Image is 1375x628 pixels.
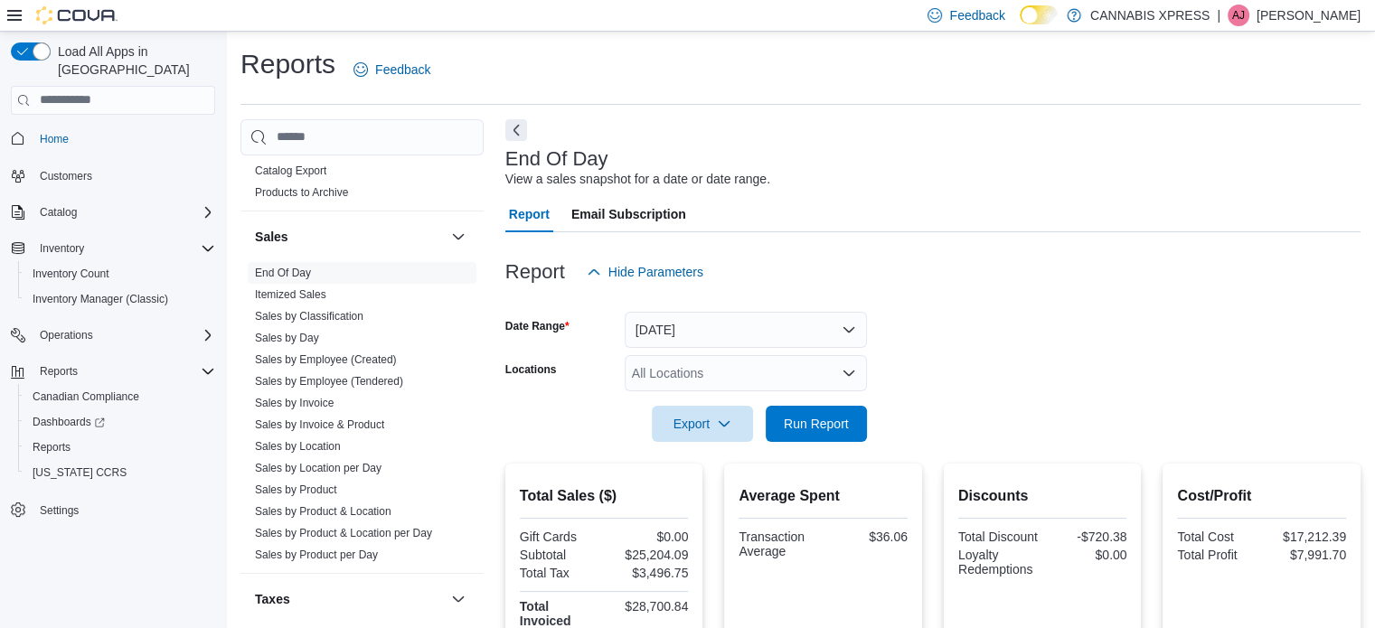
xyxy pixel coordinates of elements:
a: Reports [25,436,78,458]
span: Inventory Count [25,263,215,285]
a: Sales by Product per Day [255,548,378,561]
h2: Discounts [958,485,1127,507]
span: Washington CCRS [25,462,215,483]
span: Home [40,132,69,146]
label: Date Range [505,319,570,333]
div: -$720.38 [1046,530,1126,544]
div: $7,991.70 [1266,548,1346,562]
div: $0.00 [1046,548,1126,562]
div: View a sales snapshot for a date or date range. [505,170,770,189]
button: Operations [33,324,100,346]
span: Feedback [949,6,1004,24]
span: Sales by Classification [255,309,363,323]
span: Export [663,406,742,442]
button: Run Report [766,406,867,442]
span: Inventory [40,241,84,256]
h2: Cost/Profit [1177,485,1346,507]
div: Subtotal [520,548,600,562]
button: Inventory Count [18,261,222,286]
button: Customers [4,163,222,189]
span: Sales by Location per Day [255,461,381,475]
span: Settings [33,498,215,520]
a: Sales by Product & Location per Day [255,527,432,539]
span: Sales by Day [255,331,319,345]
span: Dashboards [25,411,215,433]
button: Catalog [4,200,222,225]
span: Sales by Product [255,483,337,497]
span: Settings [40,503,79,518]
span: Canadian Compliance [25,386,215,408]
button: Open list of options [842,366,856,380]
strong: Total Invoiced [520,599,571,628]
div: Total Tax [520,566,600,580]
span: Report [509,196,550,232]
button: Inventory [33,238,91,259]
button: Settings [4,496,222,522]
span: Catalog [40,205,77,220]
span: Email Subscription [571,196,686,232]
button: [DATE] [625,312,867,348]
a: Itemized Sales [255,288,326,301]
button: Taxes [447,588,469,610]
a: Sales by Product [255,483,337,496]
a: Dashboards [25,411,112,433]
button: [US_STATE] CCRS [18,460,222,485]
div: Loyalty Redemptions [958,548,1039,576]
span: Sales by Product & Location [255,504,391,519]
a: Inventory Manager (Classic) [25,288,175,310]
a: Dashboards [18,409,222,435]
button: Sales [447,226,469,248]
a: Sales by Location [255,440,341,453]
h3: Report [505,261,565,283]
span: Catalog [33,202,215,223]
button: Next [505,119,527,141]
span: Customers [33,164,215,187]
span: Itemized Sales [255,287,326,302]
span: Sales by Invoice & Product [255,417,384,432]
span: Sales by Employee (Tendered) [255,374,403,389]
div: $3,496.75 [607,566,688,580]
h2: Total Sales ($) [520,485,689,507]
span: Inventory Manager (Classic) [33,292,168,306]
button: Canadian Compliance [18,384,222,409]
span: Run Report [784,415,849,433]
a: Feedback [346,52,438,88]
span: AJ [1232,5,1245,26]
div: Total Profit [1177,548,1257,562]
span: Sales by Location [255,439,341,454]
span: Reports [40,364,78,379]
p: | [1217,5,1220,26]
div: $25,204.09 [607,548,688,562]
span: Customers [40,169,92,183]
a: Sales by Product & Location [255,505,391,518]
span: [US_STATE] CCRS [33,465,127,480]
a: Sales by Invoice [255,397,334,409]
span: Products to Archive [255,185,348,200]
span: Catalog Export [255,164,326,178]
a: Sales by Invoice & Product [255,418,384,431]
p: CANNABIS XPRESS [1090,5,1210,26]
button: Export [652,406,753,442]
div: $0.00 [607,530,688,544]
h2: Average Spent [739,485,908,507]
a: Inventory Count [25,263,117,285]
span: Sales by Employee (Created) [255,352,397,367]
label: Locations [505,362,557,377]
span: Operations [40,328,93,342]
a: Canadian Compliance [25,386,146,408]
button: Reports [33,361,85,382]
img: Cova [36,6,118,24]
div: $17,212.39 [1266,530,1346,544]
button: Inventory Manager (Classic) [18,286,222,312]
a: Sales by Employee (Tendered) [255,375,403,388]
div: Transaction Average [739,530,819,558]
a: Settings [33,500,86,521]
button: Hide Parameters [579,254,711,290]
a: Sales by Day [255,332,319,344]
span: Dark Mode [1020,24,1021,25]
span: Canadian Compliance [33,389,139,404]
a: End Of Day [255,267,311,279]
h3: End Of Day [505,148,608,170]
div: $28,700.84 [607,599,688,614]
a: Sales by Employee (Created) [255,353,397,366]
